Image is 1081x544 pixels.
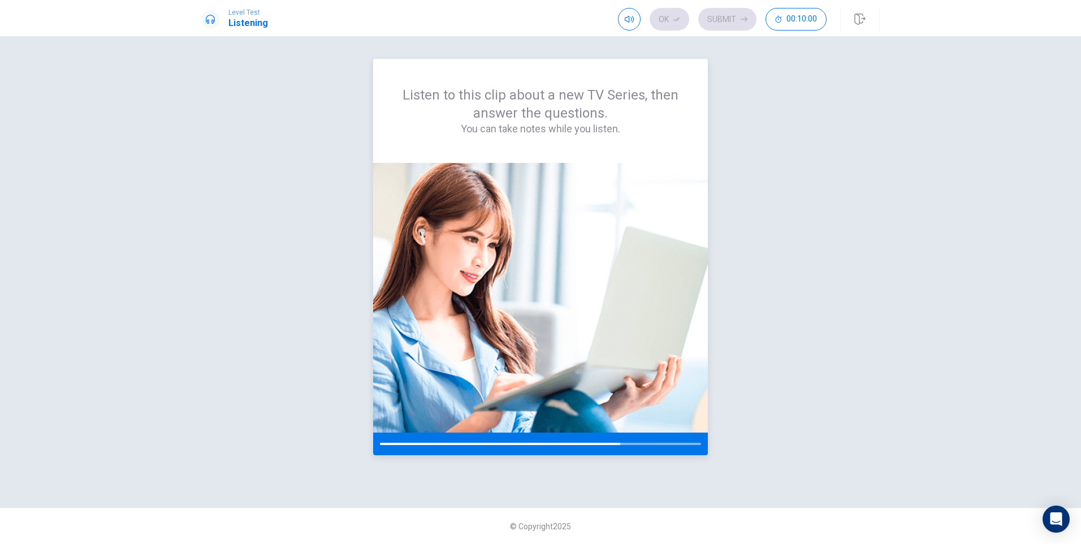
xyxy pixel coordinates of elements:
[400,122,681,136] h4: You can take notes while you listen.
[510,522,571,531] span: © Copyright 2025
[228,16,268,30] h1: Listening
[228,8,268,16] span: Level Test
[786,15,817,24] span: 00:10:00
[400,86,681,136] div: Listen to this clip about a new TV Series, then answer the questions.
[1043,506,1070,533] div: Open Intercom Messenger
[766,8,827,31] button: 00:10:00
[373,163,708,433] img: passage image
